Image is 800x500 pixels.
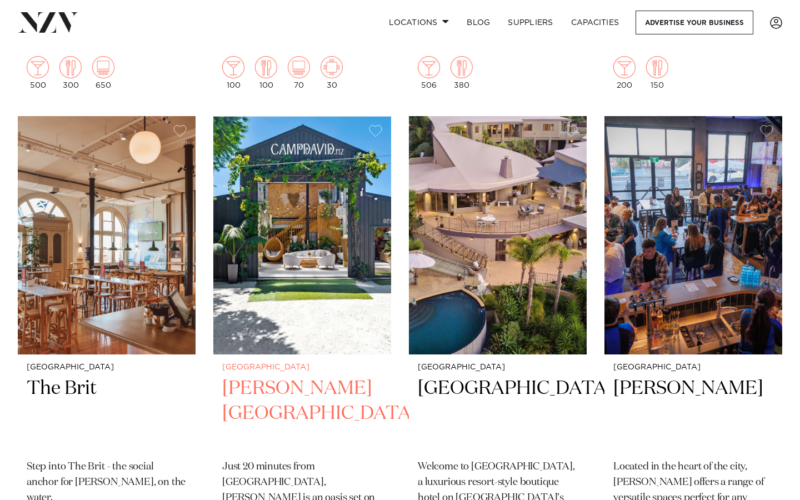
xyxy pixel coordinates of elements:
[27,363,187,372] small: [GEOGRAPHIC_DATA]
[27,376,187,451] h2: The Brit
[92,56,114,78] img: theatre.png
[288,56,310,78] img: theatre.png
[255,56,277,89] div: 100
[418,376,578,451] h2: [GEOGRAPHIC_DATA]
[418,56,440,78] img: cocktail.png
[92,56,114,89] div: 650
[646,56,668,89] div: 150
[222,376,382,451] h2: [PERSON_NAME][GEOGRAPHIC_DATA]
[418,363,578,372] small: [GEOGRAPHIC_DATA]
[418,56,440,89] div: 506
[27,56,49,89] div: 500
[613,56,636,89] div: 200
[222,363,382,372] small: [GEOGRAPHIC_DATA]
[27,56,49,78] img: cocktail.png
[613,363,773,372] small: [GEOGRAPHIC_DATA]
[636,11,753,34] a: Advertise your business
[499,11,562,34] a: SUPPLIERS
[380,11,458,34] a: Locations
[222,56,244,78] img: cocktail.png
[562,11,628,34] a: Capacities
[646,56,668,78] img: dining.png
[613,376,773,451] h2: [PERSON_NAME]
[59,56,82,78] img: dining.png
[613,56,636,78] img: cocktail.png
[255,56,277,78] img: dining.png
[222,56,244,89] div: 100
[59,56,82,89] div: 300
[321,56,343,89] div: 30
[321,56,343,78] img: meeting.png
[451,56,473,78] img: dining.png
[18,12,78,32] img: nzv-logo.png
[451,56,473,89] div: 380
[458,11,499,34] a: BLOG
[288,56,310,89] div: 70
